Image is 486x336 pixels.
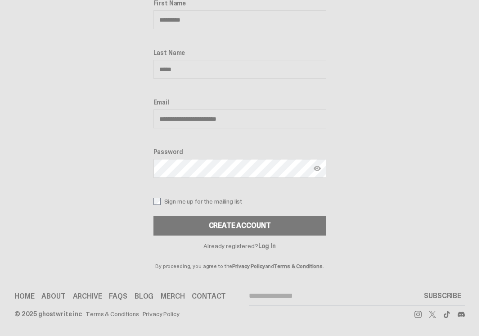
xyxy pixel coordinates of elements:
p: By proceeding, you agree to the and . [153,249,326,269]
label: Last Name [153,49,326,56]
a: Contact [192,293,226,300]
a: Blog [135,293,153,300]
a: Privacy Policy [143,311,180,317]
img: Show password [314,165,321,172]
a: FAQs [109,293,127,300]
p: Already registered? [153,243,326,249]
label: Email [153,99,326,106]
div: © 2025 ghostwrite inc [14,311,82,317]
a: Privacy Policy [232,263,265,270]
a: Terms & Conditions [85,311,139,317]
label: Password [153,148,326,155]
label: Sign me up for the mailing list [153,198,326,205]
a: Home [14,293,34,300]
a: About [41,293,65,300]
button: Create Account [153,216,326,236]
button: SUBSCRIBE [420,287,465,305]
div: Create Account [209,222,271,229]
a: Merch [161,293,184,300]
a: Archive [73,293,102,300]
a: Terms & Conditions [274,263,323,270]
input: Sign me up for the mailing list [153,198,161,205]
a: Log In [258,242,276,250]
